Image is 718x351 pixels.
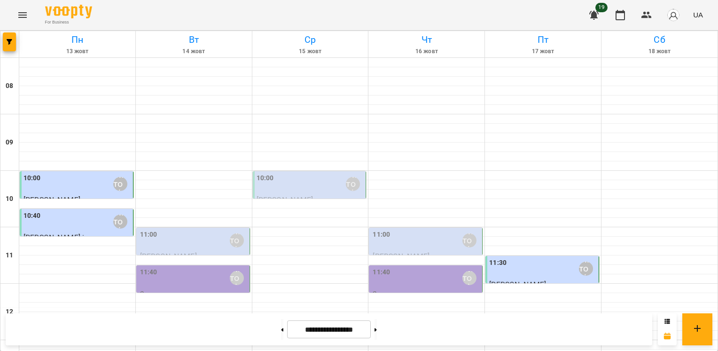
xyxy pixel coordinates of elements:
[257,195,313,204] span: [PERSON_NAME]
[137,47,250,56] h6: 14 жовт
[6,194,13,204] h6: 10
[11,4,34,26] button: Menu
[486,32,600,47] h6: Пт
[373,290,480,298] p: 3
[137,32,250,47] h6: Вт
[370,32,483,47] h6: Чт
[21,47,134,56] h6: 13 жовт
[23,211,41,221] label: 10:40
[23,173,41,183] label: 10:00
[486,47,600,56] h6: 17 жовт
[45,19,92,25] span: For Business
[6,307,13,317] h6: 12
[489,258,507,268] label: 11:30
[373,230,390,240] label: 11:00
[370,47,483,56] h6: 16 жовт
[140,267,157,278] label: 11:40
[21,32,134,47] h6: Пн
[6,81,13,91] h6: 08
[667,8,680,22] img: avatar_s.png
[254,47,367,56] h6: 15 жовт
[23,233,101,242] span: [PERSON_NAME] індив
[689,6,707,24] button: UA
[603,32,716,47] h6: Сб
[140,290,248,298] p: 3
[113,177,127,191] div: Вікторія
[373,252,429,261] span: [PERSON_NAME]
[603,47,716,56] h6: 18 жовт
[373,267,390,278] label: 11:40
[140,252,197,261] span: [PERSON_NAME]
[257,173,274,183] label: 10:00
[230,271,244,285] div: Вікторія
[230,233,244,247] div: Вікторія
[254,32,367,47] h6: Ср
[6,250,13,261] h6: 11
[462,233,476,247] div: Вікторія
[595,3,608,12] span: 19
[346,177,360,191] div: Вікторія
[113,215,127,229] div: Вікторія
[579,262,593,276] div: Вікторія
[45,5,92,18] img: Voopty Logo
[23,195,80,204] span: [PERSON_NAME]
[140,230,157,240] label: 11:00
[489,280,546,289] span: [PERSON_NAME]
[693,10,703,20] span: UA
[6,137,13,148] h6: 09
[462,271,476,285] div: Вікторія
